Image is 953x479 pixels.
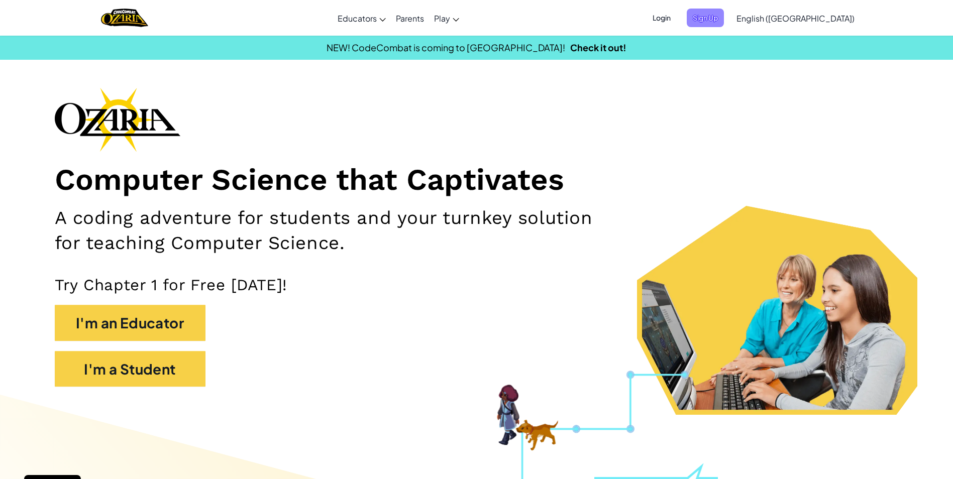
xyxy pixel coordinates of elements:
[429,5,464,32] a: Play
[570,42,626,53] a: Check it out!
[731,5,860,32] a: English ([GEOGRAPHIC_DATA])
[55,275,899,295] p: Try Chapter 1 for Free [DATE]!
[101,8,148,28] img: Home
[736,13,855,24] span: English ([GEOGRAPHIC_DATA])
[338,13,377,24] span: Educators
[434,13,450,24] span: Play
[55,205,620,255] h2: A coding adventure for students and your turnkey solution for teaching Computer Science.
[55,87,180,152] img: Ozaria branding logo
[101,8,148,28] a: Ozaria by CodeCombat logo
[333,5,391,32] a: Educators
[327,42,565,53] span: NEW! CodeCombat is coming to [GEOGRAPHIC_DATA]!
[391,5,429,32] a: Parents
[647,9,677,27] button: Login
[55,305,205,341] button: I'm an Educator
[55,351,205,387] button: I'm a Student
[687,9,724,27] button: Sign Up
[55,162,899,198] h1: Computer Science that Captivates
